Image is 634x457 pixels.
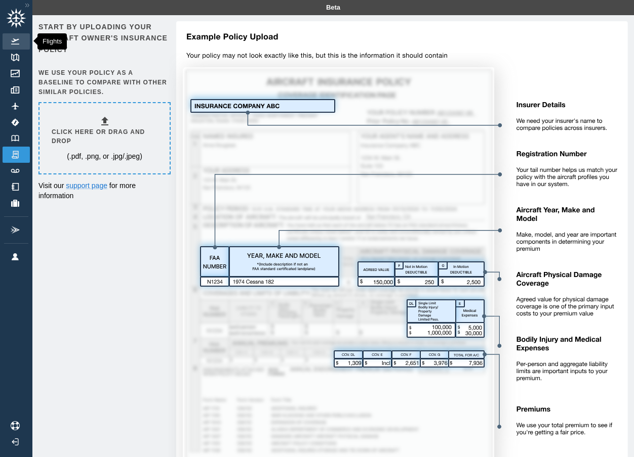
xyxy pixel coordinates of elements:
[66,181,107,190] a: support page
[38,21,169,55] h6: Start by uploading your aircraft owner's insurance policy
[52,127,157,147] h6: Click here or drag and drop
[38,68,169,97] h6: We use your policy as a baseline to compare with other similar policies.
[67,151,142,161] p: (.pdf, .png, or .jpg/.jpeg)
[38,180,169,201] p: Visit our for more information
